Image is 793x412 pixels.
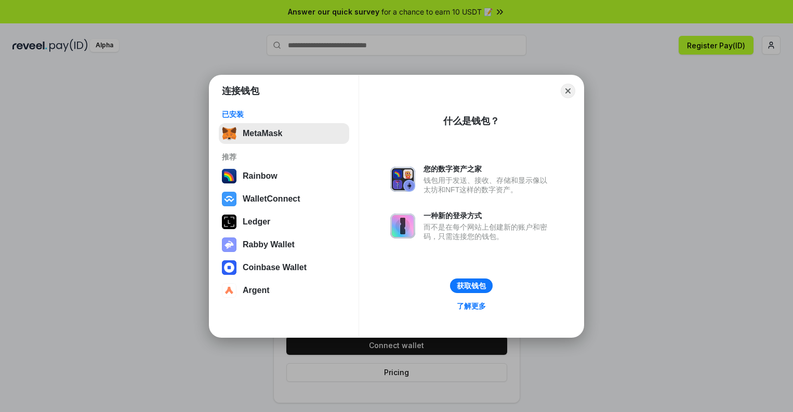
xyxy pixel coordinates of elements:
div: WalletConnect [243,194,300,204]
img: svg+xml,%3Csvg%20xmlns%3D%22http%3A%2F%2Fwww.w3.org%2F2000%2Fsvg%22%20fill%3D%22none%22%20viewBox... [222,237,236,252]
div: 钱包用于发送、接收、存储和显示像以太坊和NFT这样的数字资产。 [424,176,552,194]
img: svg+xml,%3Csvg%20xmlns%3D%22http%3A%2F%2Fwww.w3.org%2F2000%2Fsvg%22%20fill%3D%22none%22%20viewBox... [390,167,415,192]
div: 而不是在每个网站上创建新的账户和密码，只需连接您的钱包。 [424,222,552,241]
h1: 连接钱包 [222,85,259,97]
div: Ledger [243,217,270,227]
div: 您的数字资产之家 [424,164,552,174]
div: Rabby Wallet [243,240,295,249]
img: svg+xml,%3Csvg%20width%3D%2228%22%20height%3D%2228%22%20viewBox%3D%220%200%2028%2028%22%20fill%3D... [222,192,236,206]
img: svg+xml,%3Csvg%20xmlns%3D%22http%3A%2F%2Fwww.w3.org%2F2000%2Fsvg%22%20fill%3D%22none%22%20viewBox... [390,214,415,238]
img: svg+xml,%3Csvg%20width%3D%22120%22%20height%3D%22120%22%20viewBox%3D%220%200%20120%20120%22%20fil... [222,169,236,183]
button: Rabby Wallet [219,234,349,255]
button: WalletConnect [219,189,349,209]
div: 推荐 [222,152,346,162]
div: Coinbase Wallet [243,263,307,272]
button: Argent [219,280,349,301]
img: svg+xml,%3Csvg%20xmlns%3D%22http%3A%2F%2Fwww.w3.org%2F2000%2Fsvg%22%20width%3D%2228%22%20height%3... [222,215,236,229]
div: MetaMask [243,129,282,138]
div: Argent [243,286,270,295]
img: svg+xml,%3Csvg%20fill%3D%22none%22%20height%3D%2233%22%20viewBox%3D%220%200%2035%2033%22%20width%... [222,126,236,141]
button: 获取钱包 [450,278,493,293]
button: Ledger [219,211,349,232]
img: svg+xml,%3Csvg%20width%3D%2228%22%20height%3D%2228%22%20viewBox%3D%220%200%2028%2028%22%20fill%3D... [222,260,236,275]
img: svg+xml,%3Csvg%20width%3D%2228%22%20height%3D%2228%22%20viewBox%3D%220%200%2028%2028%22%20fill%3D... [222,283,236,298]
div: 已安装 [222,110,346,119]
button: Rainbow [219,166,349,187]
div: Rainbow [243,171,277,181]
button: Coinbase Wallet [219,257,349,278]
button: MetaMask [219,123,349,144]
button: Close [561,84,575,98]
div: 获取钱包 [457,281,486,290]
a: 了解更多 [451,299,492,313]
div: 一种新的登录方式 [424,211,552,220]
div: 什么是钱包？ [443,115,499,127]
div: 了解更多 [457,301,486,311]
